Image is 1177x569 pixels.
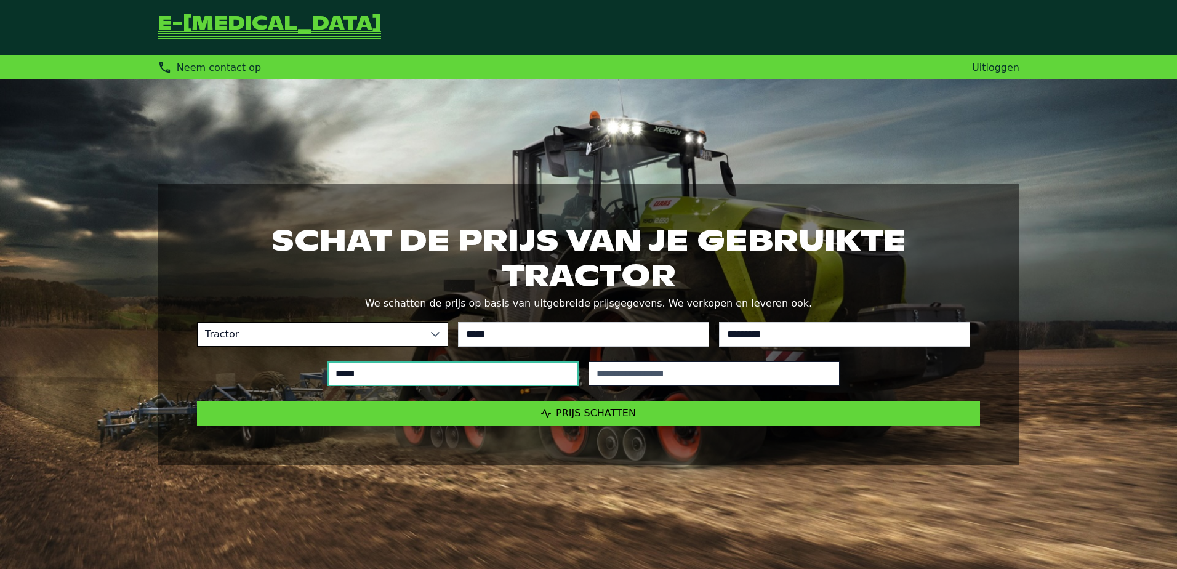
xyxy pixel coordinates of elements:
[197,223,980,292] h1: Schat de prijs van je gebruikte tractor
[972,62,1019,73] a: Uitloggen
[177,62,261,73] span: Neem contact op
[198,323,423,346] span: Tractor
[158,15,381,41] a: Terug naar de startpagina
[197,295,980,312] p: We schatten de prijs op basis van uitgebreide prijsgegevens. We verkopen en leveren ook.
[158,60,261,75] div: Neem contact op
[197,401,980,426] button: Prijs schatten
[556,407,636,419] span: Prijs schatten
